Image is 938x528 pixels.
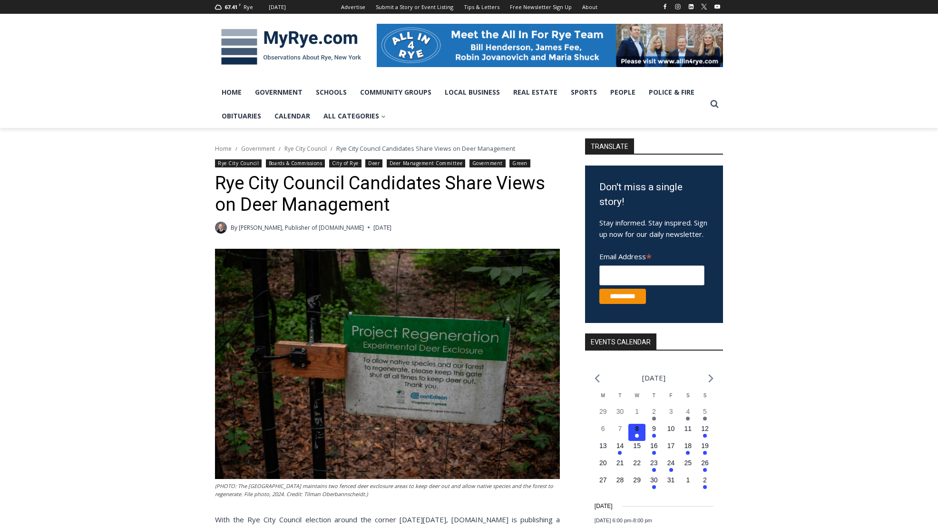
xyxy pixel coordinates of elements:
[215,249,560,479] img: (PHOTO: The Rye Nature Center maintains two fenced deer exclosure areas to keep deer out and allo...
[215,144,560,153] nav: Breadcrumbs
[679,424,696,441] button: 11
[284,145,327,153] span: Rye City Council
[703,434,707,438] em: Has events
[336,144,515,153] span: Rye City Council Candidates Share Views on Deer Management
[599,442,607,450] time: 13
[469,159,506,167] a: Government
[595,475,612,492] button: 27
[244,3,253,11] div: Rye
[642,80,701,104] a: Police & Fire
[266,159,325,167] a: Boards & Commissions
[377,24,723,67] a: All in for Rye
[595,392,612,407] div: Monday
[438,80,507,104] a: Local Business
[628,475,645,492] button: 29
[215,482,560,499] figcaption: (PHOTO: The [GEOGRAPHIC_DATA] maintains two fenced deer exclosure areas to keep deer out and allo...
[696,424,713,441] button: 12 Has events
[686,451,690,455] em: Has events
[618,425,622,432] time: 7
[215,80,248,104] a: Home
[645,458,663,475] button: 23 Has events
[703,451,707,455] em: Has events
[696,475,713,492] button: 2 Has events
[628,458,645,475] button: 22
[268,104,317,128] a: Calendar
[708,374,713,383] a: Next month
[684,459,692,467] time: 25
[652,425,656,432] time: 9
[645,392,663,407] div: Thursday
[628,392,645,407] div: Wednesday
[686,476,690,484] time: 1
[663,407,680,424] button: 3
[241,145,275,153] span: Government
[645,441,663,458] button: 16 Has events
[706,96,723,113] button: View Search Form
[601,425,605,432] time: 6
[215,104,268,128] a: Obituaries
[215,80,706,128] nav: Primary Navigation
[373,223,391,232] time: [DATE]
[269,3,286,11] div: [DATE]
[645,407,663,424] button: 2 Has events
[652,434,656,438] em: Has events
[507,80,564,104] a: Real Estate
[564,80,604,104] a: Sports
[679,458,696,475] button: 25
[612,392,629,407] div: Tuesday
[239,224,364,232] a: [PERSON_NAME], Publisher of [DOMAIN_NAME]
[635,393,639,398] span: W
[663,441,680,458] button: 17
[672,1,684,12] a: Instagram
[635,425,639,432] time: 8
[329,159,362,167] a: City of Rye
[215,222,227,234] a: Author image
[679,441,696,458] button: 18 Has events
[701,425,709,432] time: 12
[652,468,656,472] em: Has events
[703,485,707,489] em: Has events
[698,1,710,12] a: X
[353,80,438,104] a: Community Groups
[703,408,707,415] time: 5
[595,518,631,523] span: [DATE] 6:00 pm
[667,425,675,432] time: 10
[585,333,656,350] h2: Events Calendar
[618,451,622,455] em: Has events
[663,392,680,407] div: Friday
[595,441,612,458] button: 13
[331,146,332,152] span: /
[650,476,658,484] time: 30
[633,476,641,484] time: 29
[595,374,600,383] a: Previous month
[599,247,704,264] label: Email Address
[652,417,656,420] em: Has events
[686,408,690,415] time: 4
[635,408,639,415] time: 1
[635,434,639,438] em: Has events
[215,22,367,72] img: MyRye.com
[670,393,673,398] span: F
[618,393,621,398] span: T
[663,424,680,441] button: 10
[235,146,237,152] span: /
[231,223,237,232] span: By
[667,459,675,467] time: 24
[612,441,629,458] button: 14 Has events
[703,393,707,398] span: S
[712,1,723,12] a: YouTube
[696,407,713,424] button: 5 Has events
[628,441,645,458] button: 15
[601,393,605,398] span: M
[650,459,658,467] time: 23
[652,485,656,489] em: Has events
[612,407,629,424] button: 30
[650,442,658,450] time: 16
[633,442,641,450] time: 15
[669,408,673,415] time: 3
[323,111,386,121] span: All Categories
[595,424,612,441] button: 6
[215,145,232,153] a: Home
[365,159,382,167] a: Deer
